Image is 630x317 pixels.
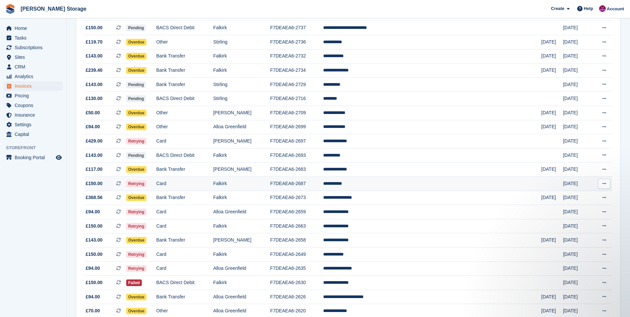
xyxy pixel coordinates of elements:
td: Falkirk [213,177,270,191]
td: [DATE] [563,219,591,233]
td: [DATE] [541,191,563,205]
span: £119.70 [86,39,103,46]
td: BACS Direct Debit [156,92,213,106]
td: [DATE] [563,191,591,205]
span: Pending [126,25,146,31]
a: menu [3,72,63,81]
span: £143.00 [86,81,103,88]
span: £143.00 [86,237,103,244]
td: Falkirk [213,191,270,205]
td: F7DEAEA6-2734 [270,63,323,78]
span: CRM [15,62,54,71]
span: Overdue [126,53,146,59]
span: £94.00 [86,293,100,300]
td: Falkirk [213,219,270,233]
a: menu [3,81,63,91]
span: Analytics [15,72,54,81]
td: F7DEAEA6-2649 [270,247,323,262]
td: F7DEAEA6-2635 [270,262,323,276]
span: Retrying [126,251,146,258]
td: [DATE] [563,247,591,262]
span: Pending [126,152,146,159]
td: [DATE] [563,49,591,63]
a: menu [3,43,63,52]
span: £143.00 [86,152,103,159]
td: [PERSON_NAME] [213,134,270,149]
td: Other [156,120,213,134]
td: Card [156,262,213,276]
td: Other [156,106,213,120]
td: Stirling [213,92,270,106]
td: BACS Direct Debit [156,21,213,35]
td: [DATE] [563,205,591,219]
td: F7DEAEA6-2658 [270,233,323,248]
td: [DATE] [563,77,591,92]
td: [DATE] [563,276,591,290]
span: Overdue [126,237,146,244]
td: Card [156,134,213,149]
td: F7DEAEA6-2683 [270,162,323,177]
td: [PERSON_NAME] [213,233,270,248]
td: [PERSON_NAME] [213,106,270,120]
span: £94.00 [86,123,100,130]
span: £94.00 [86,208,100,215]
td: [DATE] [563,21,591,35]
td: Falkirk [213,49,270,63]
span: Retrying [126,180,146,187]
span: Create [551,5,564,12]
td: Alloa Greenfield [213,120,270,134]
span: Tasks [15,33,54,43]
td: [DATE] [541,49,563,63]
a: menu [3,153,63,162]
td: [DATE] [563,134,591,149]
td: [DATE] [563,92,591,106]
span: Pending [126,95,146,102]
a: menu [3,101,63,110]
td: Stirling [213,35,270,50]
td: Bank Transfer [156,290,213,304]
td: Bank Transfer [156,162,213,177]
td: [DATE] [541,233,563,248]
td: F7DEAEA6-2737 [270,21,323,35]
span: Retrying [126,209,146,215]
a: menu [3,53,63,62]
td: Falkirk [213,276,270,290]
span: Invoices [15,81,54,91]
td: F7DEAEA6-2673 [270,191,323,205]
img: stora-icon-8386f47178a22dfd0bd8f6a31ec36ba5ce8667c1dd55bd0f319d3a0aa187defe.svg [5,4,15,14]
span: Overdue [126,67,146,74]
td: Bank Transfer [156,63,213,78]
td: [DATE] [563,290,591,304]
a: menu [3,24,63,33]
td: Bank Transfer [156,191,213,205]
span: Retrying [126,265,146,272]
td: [DATE] [563,106,591,120]
td: [DATE] [563,63,591,78]
a: menu [3,33,63,43]
td: Bank Transfer [156,77,213,92]
span: Subscriptions [15,43,54,52]
td: [DATE] [563,35,591,50]
td: F7DEAEA6-2663 [270,219,323,233]
span: Home [15,24,54,33]
a: menu [3,91,63,100]
td: [DATE] [541,290,563,304]
a: menu [3,130,63,139]
td: Alloa Greenfield [213,290,270,304]
span: Failed [126,279,142,286]
td: Other [156,35,213,50]
td: [DATE] [563,262,591,276]
span: £368.56 [86,194,103,201]
span: £429.00 [86,138,103,145]
span: £239.40 [86,67,103,74]
span: Overdue [126,294,146,300]
td: F7DEAEA6-2697 [270,134,323,149]
a: menu [3,110,63,120]
a: Preview store [55,154,63,161]
span: Retrying [126,223,146,230]
td: F7DEAEA6-2626 [270,290,323,304]
td: Stirling [213,77,270,92]
span: Overdue [126,308,146,314]
td: F7DEAEA6-2729 [270,77,323,92]
td: [DATE] [541,63,563,78]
